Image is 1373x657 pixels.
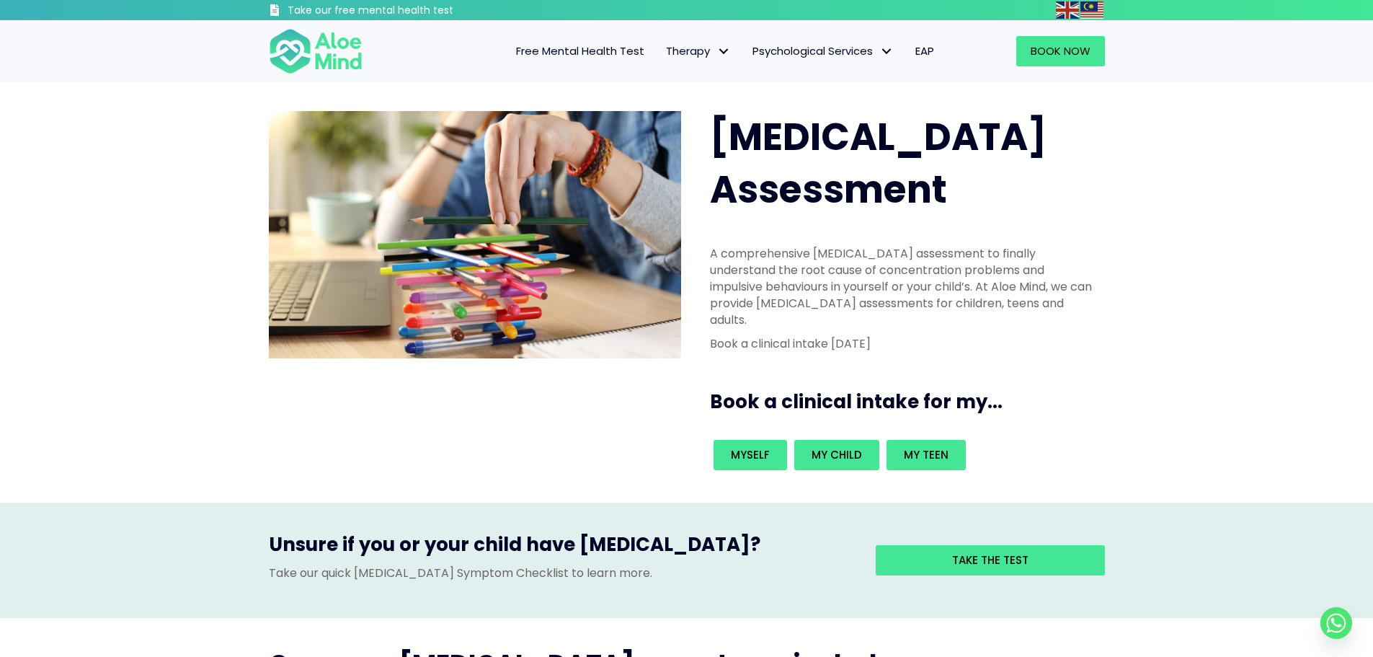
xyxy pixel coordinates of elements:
a: EAP [905,36,945,66]
img: Aloe mind Logo [269,27,363,75]
a: Malay [1080,1,1105,18]
span: Book Now [1031,43,1090,58]
img: en [1056,1,1079,19]
p: Take our quick [MEDICAL_DATA] Symptom Checklist to learn more. [269,565,854,581]
span: My child [812,447,862,462]
p: Book a clinical intake [DATE] [710,335,1096,352]
span: Take the test [952,552,1028,568]
span: Free Mental Health Test [516,43,644,58]
div: Book an intake for my... [710,436,1096,474]
a: Psychological ServicesPsychological Services: submenu [742,36,905,66]
a: Book Now [1016,36,1105,66]
h3: Unsure if you or your child have [MEDICAL_DATA]? [269,532,854,565]
a: English [1056,1,1080,18]
span: Psychological Services [752,43,894,58]
span: My teen [904,447,948,462]
span: Psychological Services: submenu [876,41,897,62]
img: ms [1080,1,1103,19]
span: [MEDICAL_DATA] Assessment [710,110,1047,216]
a: Whatsapp [1320,607,1352,639]
a: Take the test [876,545,1105,576]
a: Myself [714,440,787,470]
a: Free Mental Health Test [505,36,655,66]
span: Therapy [666,43,731,58]
span: Myself [731,447,770,462]
h3: Take our free mental health test [288,4,530,18]
a: TherapyTherapy: submenu [655,36,742,66]
span: EAP [915,43,934,58]
a: Take our free mental health test [269,4,530,20]
a: My child [794,440,879,470]
nav: Menu [381,36,945,66]
p: A comprehensive [MEDICAL_DATA] assessment to finally understand the root cause of concentration p... [710,245,1096,329]
img: ADHD photo [269,111,681,358]
a: My teen [887,440,966,470]
span: Therapy: submenu [714,41,734,62]
h3: Book a clinical intake for my... [710,389,1111,415]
